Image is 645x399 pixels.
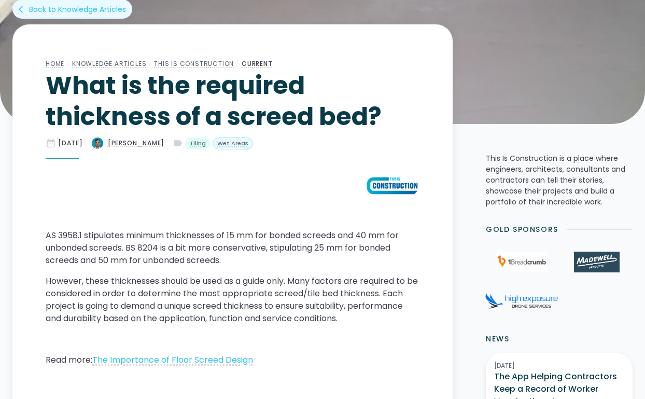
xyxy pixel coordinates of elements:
[213,137,253,150] a: Wet Areas
[365,175,419,196] img: What is the required thickness of a screed bed?
[19,4,27,15] div: arrow_back_ios
[46,275,419,325] p: However, these thicknesses should be used as a guide only. Many factors are required to be consid...
[146,58,154,70] div: /
[29,4,126,15] div: Back to Knowledge Articles
[173,138,183,148] div: label
[46,59,64,68] a: Home
[91,137,164,149] a: [PERSON_NAME]
[485,293,558,309] img: High Exposure
[108,139,164,148] div: [PERSON_NAME]
[154,59,234,68] a: This Is Construction
[486,224,558,235] h2: Gold Sponsors
[486,153,633,208] p: This Is Construction is a place where engineers, architects, consultants and contractors can tell...
[234,58,242,70] div: /
[496,252,548,272] img: 1Breadcrumb
[46,138,56,148] div: date_range
[46,229,419,267] p: AS 3958.1 stipulates minimum thicknesses of 15 mm for bonded screeds and 40 mm for unbonded scree...
[46,354,419,366] p: Read more:
[185,137,211,150] a: Tiling
[486,334,509,345] h2: News
[574,252,620,272] img: Madewell Products
[64,58,72,70] div: /
[91,137,104,149] img: What is the required thickness of a screed bed?
[242,59,273,68] a: Current
[46,70,419,132] h1: What is the required thickness of a screed bed?
[190,139,206,148] div: Tiling
[92,354,253,366] a: The Importance of Floor Screed Design
[217,139,248,148] div: Wet Areas
[58,139,83,148] div: [DATE]
[72,59,146,68] a: Knowledge Articles
[494,361,624,370] div: [DATE]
